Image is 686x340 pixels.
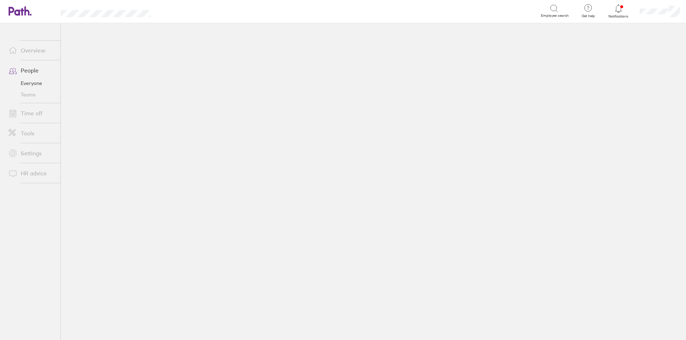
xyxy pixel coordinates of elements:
a: Time off [3,106,60,120]
a: Settings [3,146,60,160]
a: HR advice [3,166,60,180]
span: Notifications [607,14,630,19]
a: Notifications [607,4,630,19]
a: People [3,63,60,77]
a: Everyone [3,77,60,89]
a: Teams [3,89,60,100]
span: Employee search [541,14,569,18]
div: Search [170,7,188,14]
a: Tools [3,126,60,140]
a: Overview [3,43,60,57]
span: Get help [577,14,600,18]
